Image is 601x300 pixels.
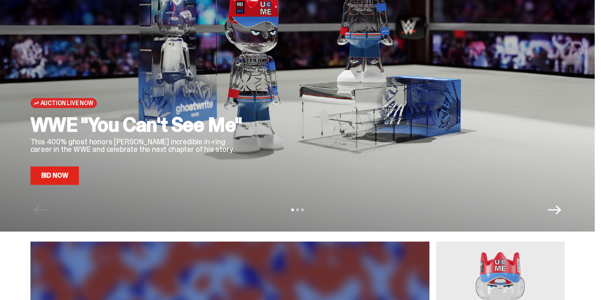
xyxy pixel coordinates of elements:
[291,209,294,211] button: View slide 1
[301,209,304,211] button: View slide 3
[548,203,561,217] button: Next
[30,115,247,135] h2: WWE "You Can't See Me"
[30,138,247,153] p: This 400% ghost honors [PERSON_NAME] incredible in-ring career in the WWE and celebrate the next ...
[30,166,79,185] a: Bid Now
[40,100,93,106] span: Auction Live Now
[296,209,299,211] button: View slide 2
